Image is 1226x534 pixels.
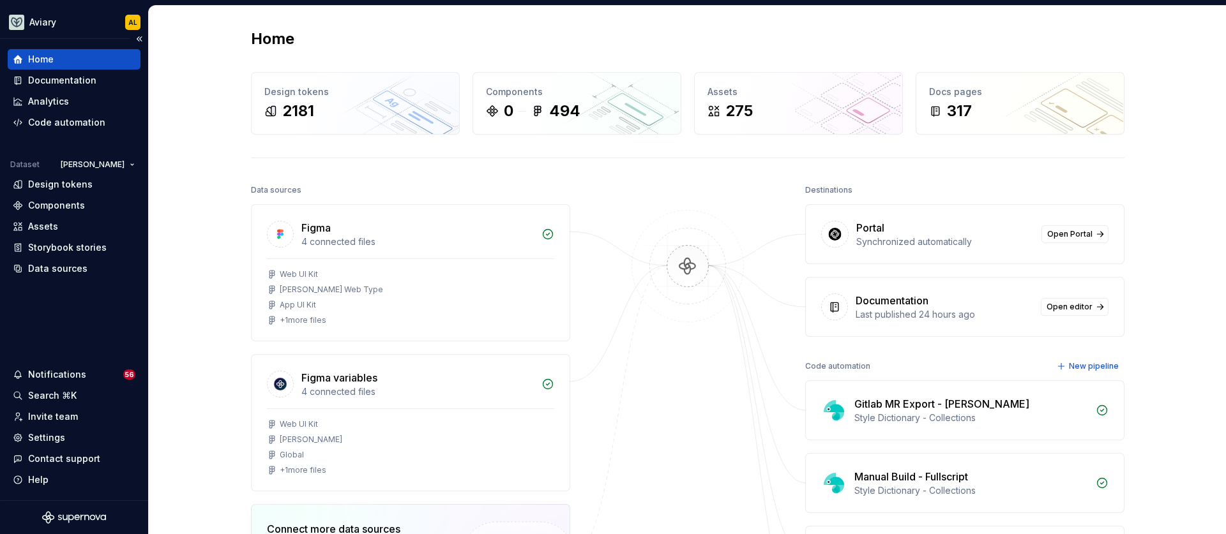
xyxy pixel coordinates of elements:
[3,8,146,36] button: AviaryAL
[28,199,85,212] div: Components
[8,364,140,385] button: Notifications56
[264,85,446,98] div: Design tokens
[301,220,331,235] div: Figma
[280,434,342,445] div: [PERSON_NAME]
[28,452,100,465] div: Contact support
[280,269,318,279] div: Web UI Kit
[251,29,294,49] h2: Home
[42,511,106,524] svg: Supernova Logo
[10,159,40,170] div: Dataset
[28,53,54,66] div: Home
[854,469,968,484] div: Manual Build - Fullscript
[8,70,140,91] a: Documentation
[28,241,107,254] div: Storybook stories
[61,159,125,170] span: [PERSON_NAME]
[280,285,383,295] div: [PERSON_NAME] Web Type
[854,396,1029,412] div: Gitlab MR Export - [PERSON_NAME]
[1069,361,1119,371] span: New pipeline
[55,156,140,174] button: [PERSON_NAME]
[301,370,377,385] div: Figma variables
[805,181,852,199] div: Destinations
[128,17,137,27] div: AL
[251,72,460,135] a: Design tokens2181
[916,72,1124,135] a: Docs pages317
[301,385,534,398] div: 4 connected files
[1041,298,1109,316] a: Open editor
[280,419,318,429] div: Web UI Kit
[8,449,140,469] button: Contact support
[8,195,140,216] a: Components
[130,30,148,48] button: Collapse sidebar
[1047,229,1093,239] span: Open Portal
[301,235,534,248] div: 4 connected files
[8,385,140,406] button: Search ⌘K
[9,15,24,30] img: 256e2c79-9abd-4d59-8978-03feab5a3943.png
[28,220,58,233] div: Assets
[8,237,140,258] a: Storybook stories
[8,258,140,279] a: Data sources
[929,85,1111,98] div: Docs pages
[549,101,580,121] div: 494
[29,16,56,29] div: Aviary
[8,216,140,237] a: Assets
[123,369,135,380] span: 56
[854,484,1088,497] div: Style Dictionary - Collections
[1053,357,1124,375] button: New pipeline
[856,293,928,308] div: Documentation
[805,357,870,375] div: Code automation
[1047,302,1093,312] span: Open editor
[280,450,304,460] div: Global
[473,72,681,135] a: Components0494
[28,95,69,108] div: Analytics
[280,300,316,310] div: App UI Kit
[725,101,753,121] div: 275
[28,116,105,129] div: Code automation
[8,406,140,427] a: Invite team
[251,204,570,341] a: Figma4 connected filesWeb UI Kit[PERSON_NAME] Web TypeApp UI Kit+1more files
[8,91,140,112] a: Analytics
[280,465,326,475] div: + 1 more files
[28,368,86,381] div: Notifications
[251,181,301,199] div: Data sources
[856,235,1034,248] div: Synchronized automatically
[28,74,96,87] div: Documentation
[1041,225,1109,243] a: Open Portal
[947,101,972,121] div: 317
[708,85,889,98] div: Assets
[856,308,1033,321] div: Last published 24 hours ago
[28,473,49,486] div: Help
[8,470,140,490] button: Help
[8,112,140,133] a: Code automation
[28,431,65,444] div: Settings
[694,72,903,135] a: Assets275
[856,220,884,235] div: Portal
[28,389,77,402] div: Search ⌘K
[251,354,570,491] a: Figma variables4 connected filesWeb UI Kit[PERSON_NAME]Global+1more files
[8,174,140,195] a: Design tokens
[280,315,326,325] div: + 1 more files
[504,101,513,121] div: 0
[28,262,87,275] div: Data sources
[28,178,93,191] div: Design tokens
[28,410,78,423] div: Invite team
[854,412,1088,424] div: Style Dictionary - Collections
[8,427,140,448] a: Settings
[486,85,668,98] div: Components
[282,101,314,121] div: 2181
[8,49,140,70] a: Home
